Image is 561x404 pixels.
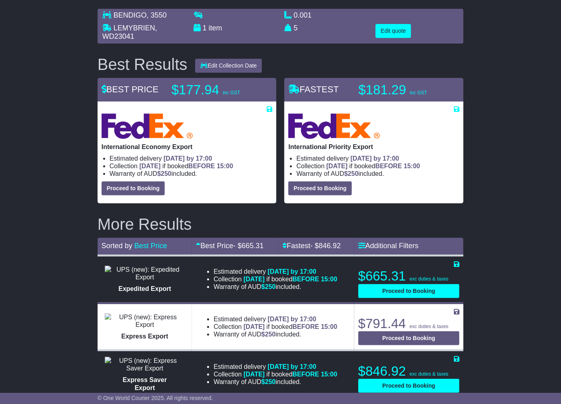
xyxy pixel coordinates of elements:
li: Estimated delivery [214,363,337,370]
button: Proceed to Booking [358,331,459,345]
span: 0.001 [294,11,312,19]
span: exc duties & taxes [409,276,448,282]
li: Warranty of AUD included. [296,170,459,177]
li: Estimated delivery [110,155,273,162]
span: $ [157,170,172,177]
span: inc GST [410,90,427,96]
span: [DATE] by 17:00 [268,363,316,370]
span: 250 [265,283,276,290]
span: FASTEST [288,84,339,94]
span: - $ [310,242,341,250]
span: Express Saver Export [123,376,167,391]
p: $791.44 [358,316,459,332]
p: $846.92 [358,363,459,379]
span: , 3550 [147,11,167,19]
span: [DATE] [140,163,161,169]
span: if booked [244,276,337,283]
a: Best Price- $665.31 [196,242,264,250]
a: Fastest- $846.92 [282,242,341,250]
span: $ [262,283,276,290]
img: UPS (new): Express Saver Export [105,357,185,372]
li: Collection [214,323,337,330]
span: 250 [348,170,359,177]
span: if booked [326,163,420,169]
span: 1 [203,24,207,32]
span: Express Export [121,333,168,340]
a: Additional Filters [358,242,419,250]
button: Edit quote [375,24,411,38]
img: FedEx: International Economy Export [102,113,193,139]
span: 15:00 [404,163,420,169]
button: Edit Collection Date [195,59,262,73]
span: 250 [265,378,276,385]
p: International Economy Export [102,143,273,151]
span: BEFORE [188,163,215,169]
span: BEFORE [292,276,319,283]
div: Best Results [94,56,192,73]
span: LEMYBRIEN [114,24,155,32]
p: $181.29 [358,82,458,98]
li: Estimated delivery [296,155,459,162]
span: BENDIGO [114,11,147,19]
button: Proceed to Booking [102,181,165,195]
span: $ [344,170,359,177]
p: International Priority Export [288,143,459,151]
li: Estimated delivery [214,315,337,323]
span: , WD23041 [102,24,157,41]
span: 15:00 [321,371,337,378]
span: [DATE] by 17:00 [351,155,399,162]
span: 15:00 [321,323,337,330]
button: Proceed to Booking [358,379,459,393]
span: 15:00 [321,276,337,283]
li: Warranty of AUD included. [214,330,337,338]
p: $665.31 [358,268,459,284]
button: Proceed to Booking [288,181,351,195]
a: Best Price [134,242,167,250]
span: Expedited Export [118,285,171,292]
img: FedEx: International Priority Export [288,113,380,139]
span: [DATE] [244,323,265,330]
span: $ [262,331,276,338]
span: 5 [294,24,298,32]
li: Warranty of AUD included. [214,378,337,386]
span: inc GST [223,90,240,96]
img: UPS (new): Express Export [105,313,185,328]
span: exc duties & taxes [409,371,448,377]
li: Collection [214,370,337,378]
span: if booked [140,163,233,169]
span: - $ [233,242,264,250]
span: © One World Courier 2025. All rights reserved. [98,395,213,401]
button: Proceed to Booking [358,284,459,298]
span: BEFORE [292,371,319,378]
p: $177.94 [172,82,272,98]
span: [DATE] by 17:00 [164,155,212,162]
span: 250 [265,331,276,338]
span: if booked [244,323,337,330]
span: 15:00 [217,163,233,169]
span: [DATE] by 17:00 [268,316,316,322]
li: Collection [110,162,273,170]
span: [DATE] by 17:00 [268,268,316,275]
span: [DATE] [244,371,265,378]
h2: More Results [98,215,463,233]
span: 846.92 [319,242,341,250]
li: Collection [214,275,337,283]
span: Sorted by [102,242,132,250]
img: UPS (new): Expedited Export [105,266,185,281]
span: $ [262,378,276,385]
span: BEFORE [375,163,402,169]
li: Warranty of AUD included. [214,283,337,291]
li: Warranty of AUD included. [110,170,273,177]
span: if booked [244,371,337,378]
span: [DATE] [244,276,265,283]
span: BEFORE [292,323,319,330]
span: BEST PRICE [102,84,158,94]
span: exc duties & taxes [409,324,448,329]
span: item [209,24,222,32]
li: Estimated delivery [214,268,337,275]
li: Collection [296,162,459,170]
span: 250 [161,170,172,177]
span: [DATE] [326,163,347,169]
span: 665.31 [242,242,264,250]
